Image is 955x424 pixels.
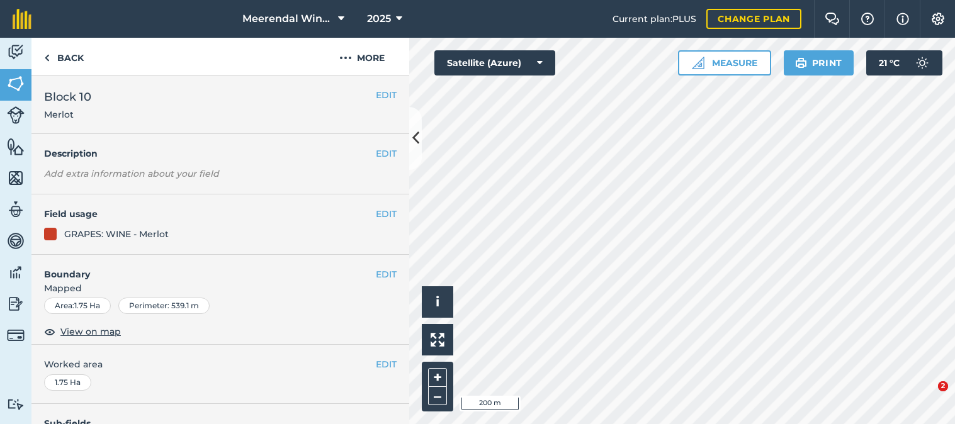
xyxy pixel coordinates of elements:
span: Current plan : PLUS [613,12,696,26]
button: EDIT [376,357,397,371]
button: More [315,38,409,75]
div: Perimeter : 539.1 m [118,298,210,314]
img: svg+xml;base64,PHN2ZyB4bWxucz0iaHR0cDovL3d3dy53My5vcmcvMjAwMC9zdmciIHdpZHRoPSI1NiIgaGVpZ2h0PSI2MC... [7,137,25,156]
button: + [428,368,447,387]
img: svg+xml;base64,PD94bWwgdmVyc2lvbj0iMS4wIiBlbmNvZGluZz0idXRmLTgiPz4KPCEtLSBHZW5lcmF0b3I6IEFkb2JlIE... [7,294,25,313]
img: svg+xml;base64,PD94bWwgdmVyc2lvbj0iMS4wIiBlbmNvZGluZz0idXRmLTgiPz4KPCEtLSBHZW5lcmF0b3I6IEFkb2JlIE... [910,50,935,75]
img: A question mark icon [860,13,875,25]
iframe: Intercom live chat [912,381,942,411]
img: svg+xml;base64,PHN2ZyB4bWxucz0iaHR0cDovL3d3dy53My5vcmcvMjAwMC9zdmciIHdpZHRoPSIxOSIgaGVpZ2h0PSIyNC... [795,55,807,70]
img: svg+xml;base64,PD94bWwgdmVyc2lvbj0iMS4wIiBlbmNvZGluZz0idXRmLTgiPz4KPCEtLSBHZW5lcmF0b3I6IEFkb2JlIE... [7,398,25,410]
img: Four arrows, one pointing top left, one top right, one bottom right and the last bottom left [431,333,444,347]
img: svg+xml;base64,PD94bWwgdmVyc2lvbj0iMS4wIiBlbmNvZGluZz0idXRmLTgiPz4KPCEtLSBHZW5lcmF0b3I6IEFkb2JlIE... [7,200,25,219]
button: Satellite (Azure) [434,50,555,75]
img: svg+xml;base64,PHN2ZyB4bWxucz0iaHR0cDovL3d3dy53My5vcmcvMjAwMC9zdmciIHdpZHRoPSI5IiBoZWlnaHQ9IjI0Ii... [44,50,50,65]
a: Back [31,38,96,75]
span: View on map [60,325,121,338]
button: View on map [44,324,121,339]
button: EDIT [376,88,397,102]
img: A cog icon [930,13,946,25]
h4: Boundary [31,255,376,281]
h4: Description [44,147,397,160]
h4: Field usage [44,207,376,221]
span: 21 ° C [879,50,900,75]
button: 21 °C [866,50,942,75]
img: svg+xml;base64,PHN2ZyB4bWxucz0iaHR0cDovL3d3dy53My5vcmcvMjAwMC9zdmciIHdpZHRoPSI1NiIgaGVpZ2h0PSI2MC... [7,74,25,93]
img: svg+xml;base64,PD94bWwgdmVyc2lvbj0iMS4wIiBlbmNvZGluZz0idXRmLTgiPz4KPCEtLSBHZW5lcmF0b3I6IEFkb2JlIE... [7,326,25,344]
div: Area : 1.75 Ha [44,298,111,314]
img: svg+xml;base64,PD94bWwgdmVyc2lvbj0iMS4wIiBlbmNvZGluZz0idXRmLTgiPz4KPCEtLSBHZW5lcmF0b3I6IEFkb2JlIE... [7,232,25,250]
img: Ruler icon [692,57,704,69]
a: Change plan [706,9,801,29]
span: 2 [938,381,948,391]
img: svg+xml;base64,PHN2ZyB4bWxucz0iaHR0cDovL3d3dy53My5vcmcvMjAwMC9zdmciIHdpZHRoPSIyMCIgaGVpZ2h0PSIyNC... [339,50,352,65]
button: i [422,286,453,318]
img: svg+xml;base64,PD94bWwgdmVyc2lvbj0iMS4wIiBlbmNvZGluZz0idXRmLTgiPz4KPCEtLSBHZW5lcmF0b3I6IEFkb2JlIE... [7,263,25,282]
button: Measure [678,50,771,75]
span: Mapped [31,281,409,295]
img: fieldmargin Logo [13,9,31,29]
img: svg+xml;base64,PHN2ZyB4bWxucz0iaHR0cDovL3d3dy53My5vcmcvMjAwMC9zdmciIHdpZHRoPSI1NiIgaGVpZ2h0PSI2MC... [7,169,25,187]
em: Add extra information about your field [44,168,219,179]
img: svg+xml;base64,PD94bWwgdmVyc2lvbj0iMS4wIiBlbmNvZGluZz0idXRmLTgiPz4KPCEtLSBHZW5lcmF0b3I6IEFkb2JlIE... [7,43,25,62]
span: i [436,294,439,310]
button: – [428,387,447,405]
button: EDIT [376,147,397,160]
span: Block 10 [44,88,91,106]
button: EDIT [376,267,397,281]
img: svg+xml;base64,PHN2ZyB4bWxucz0iaHR0cDovL3d3dy53My5vcmcvMjAwMC9zdmciIHdpZHRoPSIxOCIgaGVpZ2h0PSIyNC... [44,324,55,339]
img: Two speech bubbles overlapping with the left bubble in the forefront [825,13,840,25]
span: Worked area [44,357,397,371]
span: Merlot [44,108,91,121]
span: 2025 [367,11,391,26]
div: GRAPES: WINE - Merlot [64,227,169,241]
div: 1.75 Ha [44,374,91,391]
img: svg+xml;base64,PHN2ZyB4bWxucz0iaHR0cDovL3d3dy53My5vcmcvMjAwMC9zdmciIHdpZHRoPSIxNyIgaGVpZ2h0PSIxNy... [896,11,909,26]
button: EDIT [376,207,397,221]
span: Meerendal Wine Estate [242,11,333,26]
button: Print [784,50,854,75]
img: svg+xml;base64,PD94bWwgdmVyc2lvbj0iMS4wIiBlbmNvZGluZz0idXRmLTgiPz4KPCEtLSBHZW5lcmF0b3I6IEFkb2JlIE... [7,106,25,124]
